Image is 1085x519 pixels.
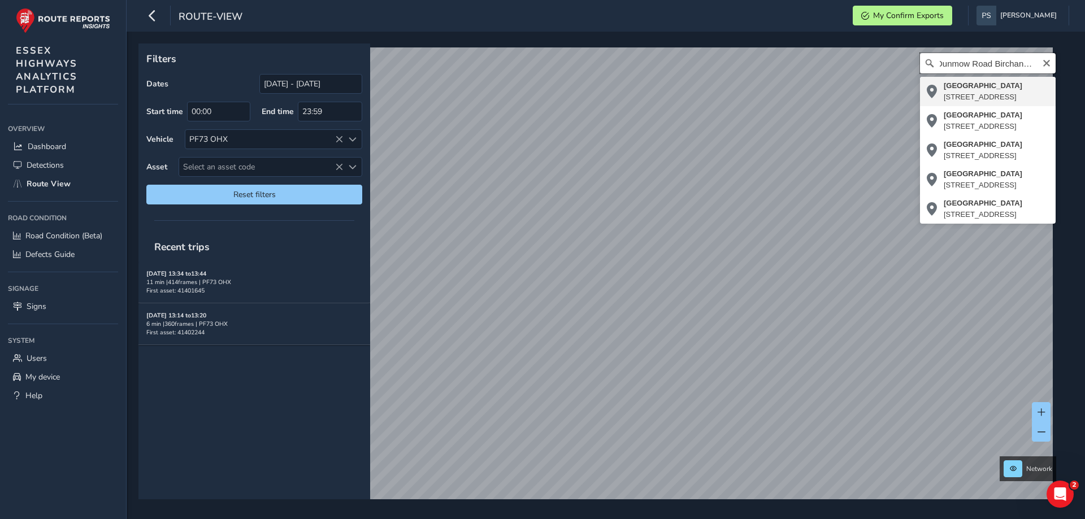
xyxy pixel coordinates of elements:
label: Dates [146,78,168,89]
span: My device [25,372,60,382]
a: Road Condition (Beta) [8,226,118,245]
div: PF73 OHX [185,130,343,149]
span: Dashboard [28,141,66,152]
span: Detections [27,160,64,171]
div: [STREET_ADDRESS] [944,180,1022,191]
span: 2 [1070,481,1079,490]
div: 11 min | 414 frames | PF73 OHX [146,278,362,286]
label: Vehicle [146,134,173,145]
div: [STREET_ADDRESS] [944,209,1022,220]
span: Recent trips [146,232,218,261]
span: Road Condition (Beta) [25,230,102,241]
a: Dashboard [8,137,118,156]
input: Search [920,53,1056,73]
strong: [DATE] 13:34 to 13:44 [146,269,206,278]
p: Filters [146,51,362,66]
span: [PERSON_NAME] [1000,6,1057,25]
span: Signs [27,301,46,312]
span: Network [1026,464,1052,473]
a: My device [8,368,118,386]
span: My Confirm Exports [873,10,944,21]
span: ESSEX HIGHWAYS ANALYTICS PLATFORM [16,44,77,96]
label: Asset [146,162,167,172]
div: [GEOGRAPHIC_DATA] [944,139,1022,150]
img: diamond-layout [976,6,996,25]
a: Users [8,349,118,368]
div: Road Condition [8,210,118,226]
span: route-view [179,10,242,25]
img: rr logo [16,8,110,33]
div: [STREET_ADDRESS] [944,150,1022,162]
a: Detections [8,156,118,175]
button: Clear [1042,57,1051,68]
div: 6 min | 360 frames | PF73 OHX [146,320,362,328]
span: First asset: 41402244 [146,328,205,337]
div: System [8,332,118,349]
a: Route View [8,175,118,193]
button: My Confirm Exports [853,6,952,25]
span: First asset: 41401645 [146,286,205,295]
span: Defects Guide [25,249,75,260]
label: Start time [146,106,183,117]
strong: [DATE] 13:14 to 13:20 [146,311,206,320]
div: [GEOGRAPHIC_DATA] [944,168,1022,180]
a: Help [8,386,118,405]
div: Overview [8,120,118,137]
button: Reset filters [146,185,362,204]
div: Signage [8,280,118,297]
a: Signs [8,297,118,316]
div: Select an asset code [343,158,362,176]
label: End time [262,106,294,117]
iframe: Intercom live chat [1047,481,1074,508]
div: [STREET_ADDRESS] [944,91,1022,103]
div: [GEOGRAPHIC_DATA] [944,110,1022,121]
div: [GEOGRAPHIC_DATA] [944,80,1022,91]
a: Defects Guide [8,245,118,264]
div: [GEOGRAPHIC_DATA] [944,198,1022,209]
div: [STREET_ADDRESS] [944,121,1022,132]
span: Reset filters [155,189,354,200]
span: Select an asset code [179,158,343,176]
button: [PERSON_NAME] [976,6,1061,25]
span: Route View [27,178,71,189]
span: Help [25,390,42,401]
span: Users [27,353,47,364]
canvas: Map [142,47,1053,512]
